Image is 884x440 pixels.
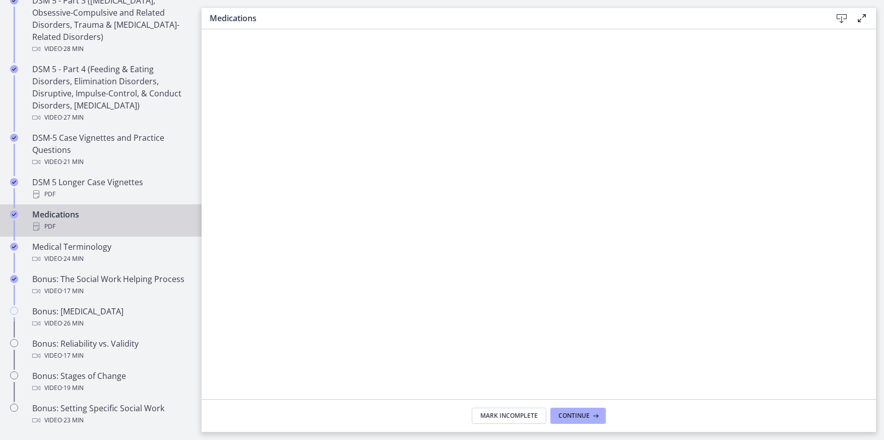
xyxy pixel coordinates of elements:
[32,188,190,200] div: PDF
[32,370,190,394] div: Bonus: Stages of Change
[62,253,84,265] span: · 24 min
[10,210,18,218] i: Completed
[210,12,815,24] h3: Medications
[32,63,190,124] div: DSM 5 - Part 4 (Feeding & Eating Disorders, Elimination Disorders, Disruptive, Impulse-Control, &...
[32,317,190,329] div: Video
[32,382,190,394] div: Video
[62,43,84,55] span: · 28 min
[62,285,84,297] span: · 17 min
[480,412,538,420] span: Mark Incomplete
[32,132,190,168] div: DSM-5 Case Vignettes and Practice Questions
[10,275,18,283] i: Completed
[32,414,190,426] div: Video
[32,273,190,297] div: Bonus: The Social Work Helping Process
[32,350,190,362] div: Video
[550,408,606,424] button: Continue
[32,305,190,329] div: Bonus: [MEDICAL_DATA]
[62,382,84,394] span: · 19 min
[32,241,190,265] div: Medical Terminology
[472,408,546,424] button: Mark Incomplete
[32,338,190,362] div: Bonus: Reliability vs. Validity
[62,414,84,426] span: · 23 min
[558,412,590,420] span: Continue
[32,176,190,200] div: DSM 5 Longer Case Vignettes
[10,134,18,142] i: Completed
[62,350,84,362] span: · 17 min
[62,317,84,329] span: · 26 min
[62,112,84,124] span: · 27 min
[32,208,190,233] div: Medications
[10,65,18,73] i: Completed
[10,178,18,186] i: Completed
[32,112,190,124] div: Video
[32,402,190,426] div: Bonus: Setting Specific Social Work
[32,253,190,265] div: Video
[32,156,190,168] div: Video
[62,156,84,168] span: · 21 min
[10,243,18,251] i: Completed
[32,221,190,233] div: PDF
[32,43,190,55] div: Video
[32,285,190,297] div: Video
